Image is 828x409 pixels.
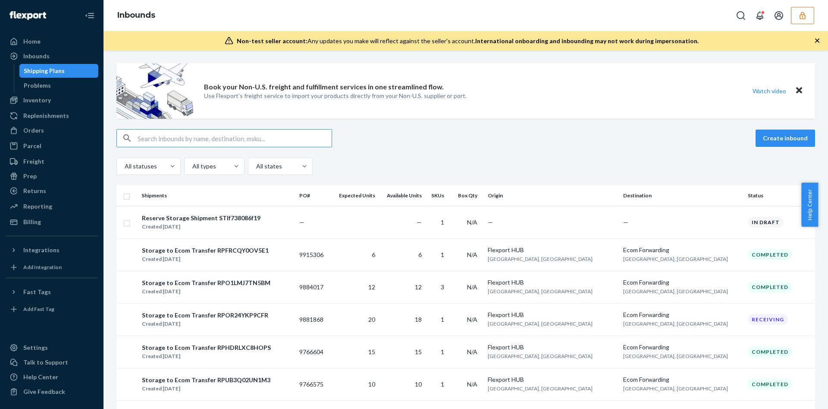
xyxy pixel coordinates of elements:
[488,256,593,262] span: [GEOGRAPHIC_DATA], [GEOGRAPHIC_DATA]
[793,85,805,97] button: Close
[24,81,51,90] div: Problems
[441,283,444,291] span: 3
[142,320,268,328] div: Created [DATE]
[467,219,477,226] span: N/A
[23,305,54,313] div: Add Fast Tag
[488,343,616,352] div: Flexport HUB
[296,303,330,336] td: 9881868
[441,251,444,258] span: 1
[415,348,422,355] span: 15
[142,376,270,384] div: Storage to Ecom Transfer RPUB3Q02UN1M3
[744,185,815,206] th: Status
[204,82,444,92] p: Book your Non-U.S. freight and fulfillment services in one streamlined flow.
[142,343,271,352] div: Storage to Ecom Transfer RPHDRLXC8HOPS
[5,341,98,355] a: Settings
[23,373,58,381] div: Help Center
[770,7,787,24] button: Open account menu
[5,302,98,316] a: Add Fast Tag
[451,185,484,206] th: Box Qty
[623,311,741,319] div: Ecom Forwarding
[488,246,616,254] div: Flexport HUB
[467,348,477,355] span: N/A
[467,316,477,323] span: N/A
[748,282,792,292] div: Completed
[138,185,296,206] th: Shipments
[441,348,444,355] span: 1
[756,130,815,147] button: Create inbound
[23,202,52,211] div: Reporting
[23,288,51,296] div: Fast Tags
[296,336,330,368] td: 9766604
[441,380,444,388] span: 1
[23,172,37,181] div: Prep
[467,380,477,388] span: N/A
[296,271,330,303] td: 9884017
[142,246,269,255] div: Storage to Ecom Transfer RPFRCQY0OV5E1
[5,370,98,384] a: Help Center
[142,384,270,393] div: Created [DATE]
[142,222,260,231] div: Created [DATE]
[620,185,744,206] th: Destination
[142,255,269,263] div: Created [DATE]
[23,37,41,46] div: Home
[748,314,788,325] div: Receiving
[748,346,792,357] div: Completed
[368,380,375,388] span: 10
[5,109,98,123] a: Replenishments
[204,92,467,100] p: Use Flexport’s freight service to import your products directly from your Non-U.S. supplier or port.
[475,37,699,44] span: International onboarding and inbounding may not work during impersonation.
[23,343,48,352] div: Settings
[368,348,375,355] span: 15
[368,283,375,291] span: 12
[255,162,256,171] input: All states
[415,380,422,388] span: 10
[142,279,270,287] div: Storage to Ecom Transfer RPO1LMJ7TN5BM
[484,185,620,206] th: Origin
[801,183,818,227] button: Help Center
[488,288,593,295] span: [GEOGRAPHIC_DATA], [GEOGRAPHIC_DATA]
[623,385,728,392] span: [GEOGRAPHIC_DATA], [GEOGRAPHIC_DATA]
[441,219,444,226] span: 1
[24,67,65,75] div: Shipping Plans
[623,288,728,295] span: [GEOGRAPHIC_DATA], [GEOGRAPHIC_DATA]
[23,142,41,150] div: Parcel
[19,64,99,78] a: Shipping Plans
[751,7,768,24] button: Open notifications
[488,320,593,327] span: [GEOGRAPHIC_DATA], [GEOGRAPHIC_DATA]
[5,155,98,168] a: Freight
[110,3,162,28] ol: breadcrumbs
[299,219,304,226] span: —
[296,238,330,271] td: 9915306
[23,218,41,226] div: Billing
[732,7,750,24] button: Open Search Box
[237,37,699,45] div: Any updates you make will reflect against the seller's account.
[9,11,46,20] img: Flexport logo
[5,385,98,399] button: Give Feedback
[623,246,741,254] div: Ecom Forwarding
[142,214,260,222] div: Reserve Storage Shipment STIf738086f19
[23,246,60,254] div: Integrations
[748,379,792,390] div: Completed
[747,85,792,97] button: Watch video
[748,249,792,260] div: Completed
[623,343,741,352] div: Ecom Forwarding
[441,316,444,323] span: 1
[5,355,98,369] button: Talk to Support
[623,320,728,327] span: [GEOGRAPHIC_DATA], [GEOGRAPHIC_DATA]
[330,185,379,206] th: Expected Units
[488,278,616,287] div: Flexport HUB
[138,130,332,147] input: Search inbounds by name, destination, msku...
[5,243,98,257] button: Integrations
[23,96,51,105] div: Inventory
[623,256,728,262] span: [GEOGRAPHIC_DATA], [GEOGRAPHIC_DATA]
[488,311,616,319] div: Flexport HUB
[142,352,271,361] div: Created [DATE]
[467,283,477,291] span: N/A
[19,79,99,92] a: Problems
[368,316,375,323] span: 20
[5,184,98,198] a: Returns
[425,185,451,206] th: SKUs
[124,162,125,171] input: All statuses
[296,185,330,206] th: PO#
